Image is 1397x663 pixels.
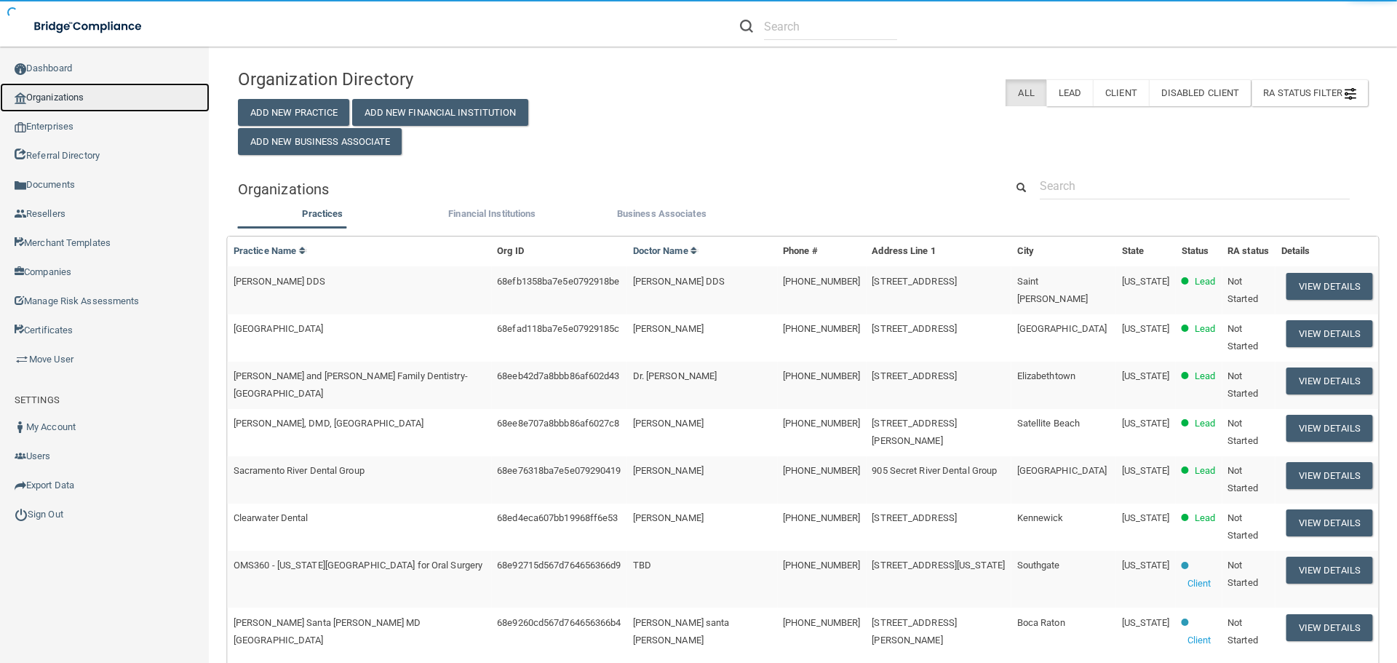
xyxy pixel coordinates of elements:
span: Elizabethtown [1017,370,1075,381]
span: [US_STATE] [1122,370,1170,381]
label: Practices [245,205,400,223]
input: Search [1040,172,1350,199]
span: [STREET_ADDRESS][PERSON_NAME] [872,617,957,646]
button: View Details [1286,368,1372,394]
span: Saint [PERSON_NAME] [1017,276,1088,304]
span: [PHONE_NUMBER] [783,560,860,571]
button: View Details [1286,273,1372,300]
span: Clearwater Dental [234,512,309,523]
span: Not Started [1227,465,1258,493]
span: OMS360 - [US_STATE][GEOGRAPHIC_DATA] for Oral Surgery [234,560,482,571]
label: All [1006,79,1046,106]
span: [PHONE_NUMBER] [783,465,860,476]
span: [PERSON_NAME] and [PERSON_NAME] Family Dentistry- [GEOGRAPHIC_DATA] [234,370,468,399]
span: Not Started [1227,370,1258,399]
img: icon-export.b9366987.png [15,480,26,491]
span: [PERSON_NAME], DMD, [GEOGRAPHIC_DATA] [234,418,424,429]
span: Not Started [1227,617,1258,646]
span: Sacramento River Dental Group [234,465,365,476]
label: Lead [1046,79,1093,106]
span: Financial Institutions [448,208,536,219]
th: City [1011,237,1116,266]
button: Add New Financial Institution [352,99,528,126]
button: View Details [1286,415,1372,442]
span: [US_STATE] [1122,418,1170,429]
span: Business Associates [617,208,707,219]
img: ic_power_dark.7ecde6b1.png [15,508,28,521]
img: briefcase.64adab9b.png [15,352,29,367]
img: icon-documents.8dae5593.png [15,180,26,191]
span: [STREET_ADDRESS] [872,512,957,523]
span: 68efad118ba7e5e07929185c [497,323,619,334]
span: [PERSON_NAME] [633,512,704,523]
span: [PHONE_NUMBER] [783,370,860,381]
button: View Details [1286,462,1372,489]
img: ic_dashboard_dark.d01f4a41.png [15,63,26,75]
span: [STREET_ADDRESS] [872,276,957,287]
img: organization-icon.f8decf85.png [15,92,26,104]
img: ic_reseller.de258add.png [15,208,26,220]
span: [PERSON_NAME] [633,465,704,476]
span: [US_STATE] [1122,276,1170,287]
span: [PHONE_NUMBER] [783,323,860,334]
button: View Details [1286,320,1372,347]
span: [PHONE_NUMBER] [783,276,860,287]
span: 68efb1358ba7e5e0792918be [497,276,619,287]
span: Not Started [1227,323,1258,352]
th: RA status [1222,237,1275,266]
th: Details [1275,237,1378,266]
label: SETTINGS [15,392,60,409]
li: Financial Institutions [407,205,577,226]
span: [US_STATE] [1122,512,1170,523]
span: [PERSON_NAME] DDS [234,276,326,287]
p: Lead [1195,320,1215,338]
th: Status [1176,237,1222,266]
span: [US_STATE] [1122,560,1170,571]
button: Add New Business Associate [238,128,402,155]
th: Phone # [777,237,866,266]
span: [PHONE_NUMBER] [783,617,860,628]
span: [GEOGRAPHIC_DATA] [234,323,324,334]
input: Search [764,13,897,40]
p: Client [1187,632,1211,649]
a: Doctor Name [633,245,698,256]
span: Dr. [PERSON_NAME] [633,370,717,381]
img: icon-users.e205127d.png [15,450,26,462]
span: 68ed4eca607bb19968ff6e53 [497,512,618,523]
span: 905 Secret River Dental Group [872,465,997,476]
th: Org ID [491,237,626,266]
span: Kennewick [1017,512,1064,523]
span: 68eeb42d7a8bbb86af602d43 [497,370,619,381]
label: Financial Institutions [415,205,570,223]
span: [US_STATE] [1122,617,1170,628]
span: [GEOGRAPHIC_DATA] [1017,465,1107,476]
span: [PHONE_NUMBER] [783,512,860,523]
span: [STREET_ADDRESS][PERSON_NAME] [872,418,957,446]
li: Business Associate [577,205,747,226]
span: [US_STATE] [1122,323,1170,334]
p: Lead [1195,415,1215,432]
span: TBD [633,560,651,571]
a: Practice Name [234,245,306,256]
label: Client [1093,79,1149,106]
span: Not Started [1227,560,1258,588]
span: [STREET_ADDRESS] [872,323,957,334]
span: [STREET_ADDRESS] [872,370,957,381]
button: View Details [1286,509,1372,536]
span: Southgate [1017,560,1060,571]
th: Address Line 1 [866,237,1011,266]
p: Lead [1195,273,1215,290]
button: View Details [1286,557,1372,584]
span: 68e92715d567d764656366d9 [497,560,621,571]
span: [PERSON_NAME] [633,418,704,429]
span: [PERSON_NAME] DDS [633,276,725,287]
span: [GEOGRAPHIC_DATA] [1017,323,1107,334]
span: Not Started [1227,512,1258,541]
button: View Details [1286,614,1372,641]
img: ic-search.3b580494.png [740,20,753,33]
h5: Organizations [238,181,984,197]
li: Practices [238,205,407,226]
span: Practices [302,208,343,219]
span: [STREET_ADDRESS][US_STATE] [872,560,1005,571]
span: [PHONE_NUMBER] [783,418,860,429]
